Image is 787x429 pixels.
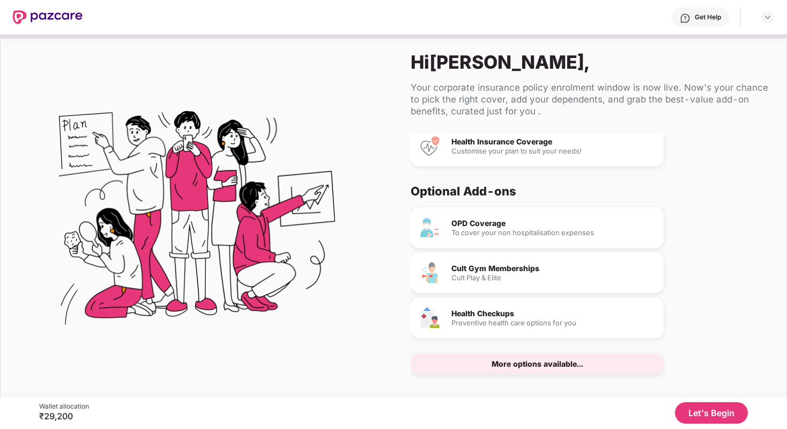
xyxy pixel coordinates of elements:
[39,402,89,411] div: Wallet allocation
[675,402,748,424] button: Let's Begin
[411,51,769,73] div: Hi [PERSON_NAME] ,
[419,135,441,157] img: Health Insurance Coverage
[451,274,655,281] div: Cult Play & Elite
[695,13,721,21] div: Get Help
[451,229,655,236] div: To cover your non hospitalisation expenses
[451,265,655,272] div: Cult Gym Memberships
[680,13,691,24] img: svg+xml;base64,PHN2ZyBpZD0iSGVscC0zMngzMiIgeG1sbnM9Imh0dHA6Ly93d3cudzMub3JnLzIwMDAvc3ZnIiB3aWR0aD...
[419,307,441,329] img: Health Checkups
[419,217,441,238] img: OPD Coverage
[451,319,655,326] div: Preventive health care options for you
[419,262,441,283] img: Cult Gym Memberships
[492,360,583,368] div: More options available...
[451,310,655,317] div: Health Checkups
[39,411,89,421] div: ₹29,200
[411,184,761,199] div: Optional Add-ons
[13,10,83,24] img: New Pazcare Logo
[411,82,769,117] div: Your corporate insurance policy enrolment window is now live. Now's your chance to pick the right...
[451,138,655,146] div: Health Insurance Coverage
[763,13,772,21] img: svg+xml;base64,PHN2ZyBpZD0iRHJvcGRvd24tMzJ4MzIiIHhtbG5zPSJodHRwOi8vd3d3LnczLm9yZy8yMDAwL3N2ZyIgd2...
[59,83,335,360] img: Flex Benefits Illustration
[451,148,655,155] div: Customise your plan to suit your needs!
[451,220,655,227] div: OPD Coverage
